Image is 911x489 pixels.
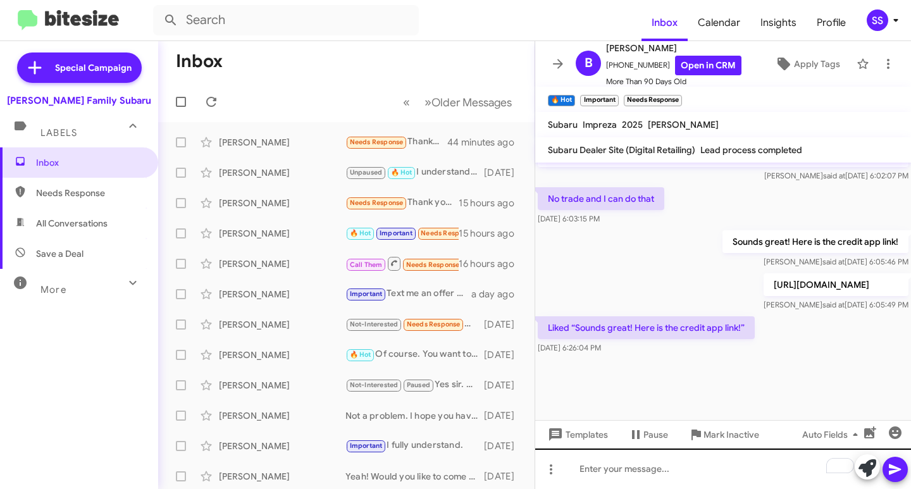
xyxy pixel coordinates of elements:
span: Older Messages [431,96,512,109]
span: Needs Response [36,187,144,199]
button: SS [856,9,897,31]
span: Impreza [583,119,617,130]
div: 15 hours ago [459,227,524,240]
div: To enrich screen reader interactions, please activate Accessibility in Grammarly extension settings [535,449,911,489]
div: [DATE] [484,470,524,483]
span: 🔥 Hot [350,350,371,359]
span: Important [350,290,383,298]
button: Next [417,89,519,115]
span: said at [823,171,845,180]
a: Profile [807,4,856,41]
div: Thank you. You as well [345,195,459,210]
span: [DATE] 6:26:04 PM [538,343,601,352]
span: Lead process completed [700,144,802,156]
span: Subaru Dealer Site (Digital Retailing) [548,144,695,156]
p: [URL][DOMAIN_NAME] [764,273,908,296]
div: [PERSON_NAME] Family Subaru [7,94,151,107]
div: a day ago [471,288,524,300]
p: No trade and I can do that [538,187,664,210]
div: Yes sir. Not a problem. [345,378,484,392]
div: [DATE] [484,318,524,331]
div: [PERSON_NAME] [219,166,345,179]
div: [PERSON_NAME] [219,409,345,422]
p: Sounds great! Here is the credit app link! [722,230,908,253]
span: [PERSON_NAME] [DATE] 6:05:46 PM [764,257,908,266]
nav: Page navigation example [396,89,519,115]
div: [DATE] [484,409,524,422]
small: Important [580,95,618,106]
div: Liked “Sounds great! Here is the credit app link!” [345,226,459,240]
button: Templates [535,423,618,446]
span: Save a Deal [36,247,84,260]
span: Needs Response [350,138,404,146]
div: I fully understand. [345,438,484,453]
div: [PERSON_NAME] [219,349,345,361]
span: Apply Tags [794,53,840,75]
div: [PERSON_NAME] [219,288,345,300]
div: [PERSON_NAME] [219,379,345,392]
span: B [585,53,593,73]
div: [PERSON_NAME] [219,470,345,483]
div: Not a problem. I hope you have a great rest of your day! [345,409,484,422]
span: « [403,94,410,110]
span: More [40,284,66,295]
a: Special Campaign [17,53,142,83]
span: Call Them [350,261,383,269]
span: Labels [40,127,77,139]
button: Auto Fields [792,423,873,446]
span: [PERSON_NAME] [648,119,719,130]
span: 🔥 Hot [350,229,371,237]
small: Needs Response [624,95,682,106]
span: Paused [407,381,430,389]
small: 🔥 Hot [548,95,575,106]
div: [PERSON_NAME] [219,318,345,331]
span: Templates [545,423,608,446]
div: 16 hours ago [459,257,524,270]
div: [DATE] [484,349,524,361]
div: [PERSON_NAME] [219,136,345,149]
button: Mark Inactive [678,423,769,446]
p: Liked “Sounds great! Here is the credit app link!” [538,316,755,339]
a: Inbox [641,4,688,41]
div: [DATE] [484,440,524,452]
span: Unpaused [350,168,383,176]
div: Thanks for reaching out, KC was professional and represents your dealership well. While we weren'... [345,135,449,149]
span: [DATE] 6:03:15 PM [538,214,600,223]
span: Auto Fields [802,423,863,446]
span: [PERSON_NAME] [DATE] 6:02:07 PM [764,171,908,180]
span: Not-Interested [350,381,399,389]
span: 🔥 Hot [391,168,412,176]
button: Apply Tags [764,53,850,75]
div: SS [867,9,888,31]
span: [PERSON_NAME] [DATE] 6:05:49 PM [764,300,908,309]
div: [PERSON_NAME] [219,257,345,270]
div: 44 minutes ago [449,136,524,149]
div: I understand. If you ever want to come in the future, just to see what we can do for you. [345,165,484,180]
span: said at [822,257,845,266]
span: Pause [643,423,668,446]
a: Open in CRM [675,56,741,75]
span: Inbox [36,156,144,169]
div: [DATE] [484,379,524,392]
div: Inbound Call [345,256,459,271]
h1: Inbox [176,51,223,71]
span: Important [380,229,412,237]
span: Important [350,442,383,450]
div: Of course. You want to see a Blue Crosstrek? [345,347,484,362]
div: Yeah! Would you like to come by and discuss it a bit more? [345,470,484,483]
span: Not-Interested [350,320,399,328]
div: 15 hours ago [459,197,524,209]
span: Needs Response [350,199,404,207]
span: All Conversations [36,217,108,230]
button: Previous [395,89,418,115]
div: [PERSON_NAME] [219,227,345,240]
div: [PERSON_NAME] [219,197,345,209]
div: [DATE] [484,166,524,179]
span: Subaru [548,119,578,130]
span: Special Campaign [55,61,132,74]
span: [PHONE_NUMBER] [606,56,741,75]
a: Calendar [688,4,750,41]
